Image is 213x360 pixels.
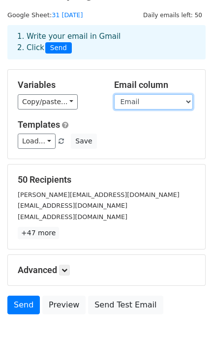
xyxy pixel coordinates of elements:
[18,213,127,221] small: [EMAIL_ADDRESS][DOMAIN_NAME]
[45,42,72,54] span: Send
[18,202,127,209] small: [EMAIL_ADDRESS][DOMAIN_NAME]
[18,227,59,239] a: +47 more
[18,94,78,110] a: Copy/paste...
[88,296,163,314] a: Send Test Email
[18,134,56,149] a: Load...
[140,10,206,21] span: Daily emails left: 50
[18,80,99,90] h5: Variables
[10,31,203,54] div: 1. Write your email in Gmail 2. Click
[114,80,196,90] h5: Email column
[18,119,60,130] a: Templates
[42,296,86,314] a: Preview
[7,296,40,314] a: Send
[140,11,206,19] a: Daily emails left: 50
[18,265,195,276] h5: Advanced
[18,191,180,198] small: [PERSON_NAME][EMAIL_ADDRESS][DOMAIN_NAME]
[164,313,213,360] iframe: Chat Widget
[7,11,83,19] small: Google Sheet:
[71,134,96,149] button: Save
[18,174,195,185] h5: 50 Recipients
[52,11,83,19] a: 31 [DATE]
